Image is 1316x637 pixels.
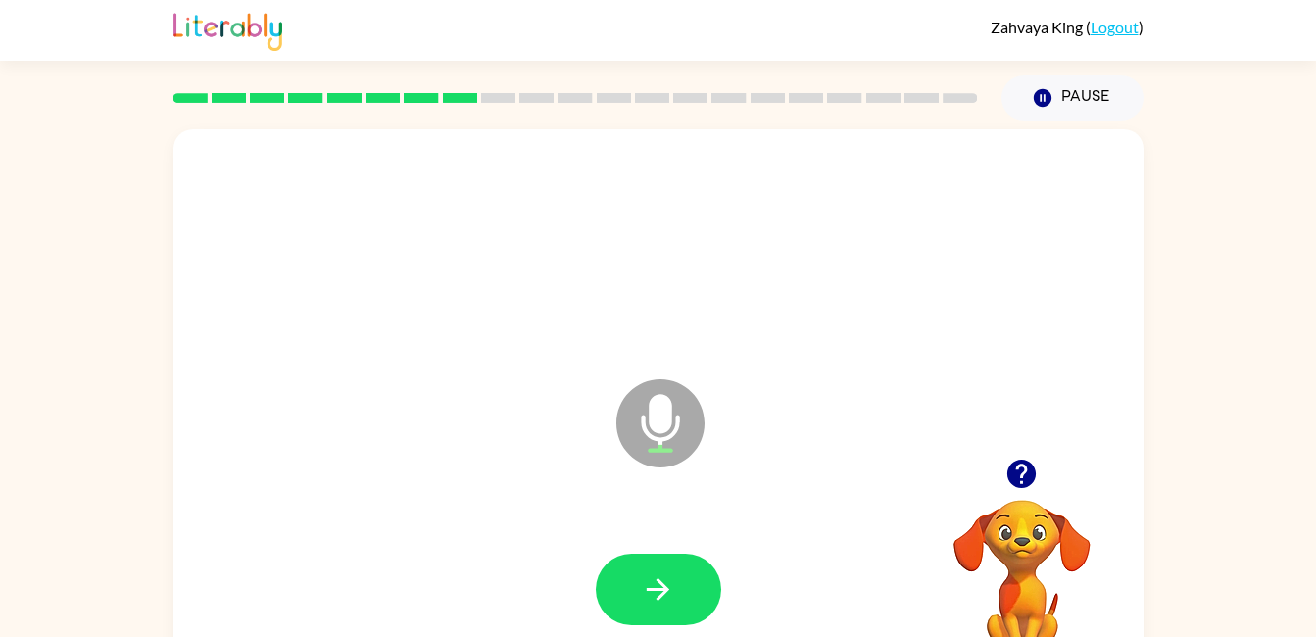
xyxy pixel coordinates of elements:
a: Logout [1091,18,1139,36]
img: Literably [173,8,282,51]
span: Zahvaya King [991,18,1086,36]
div: ( ) [991,18,1144,36]
button: Pause [1001,75,1144,121]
